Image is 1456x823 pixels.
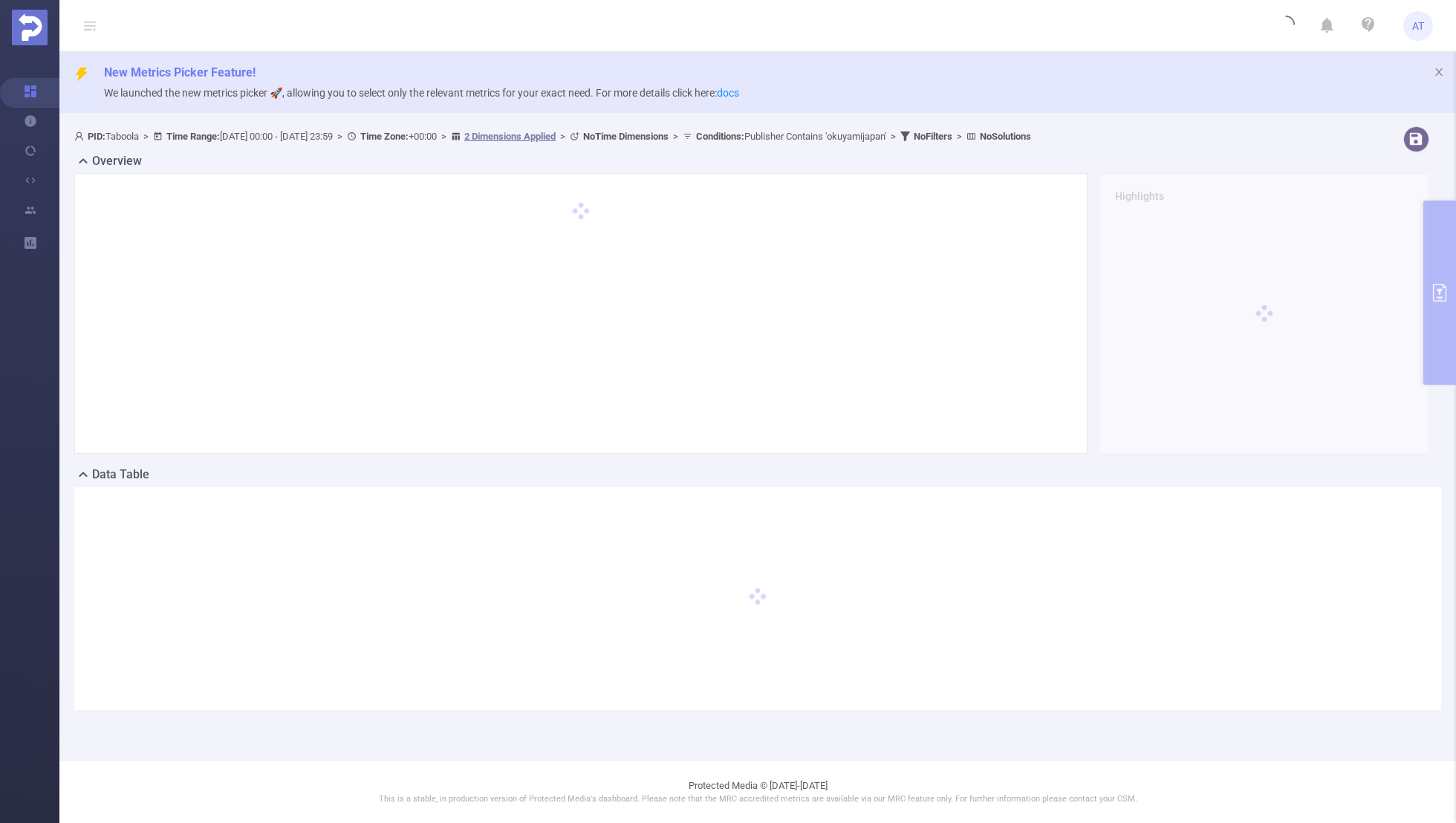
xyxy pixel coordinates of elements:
span: > [669,131,683,142]
a: docs [717,87,739,99]
span: AT [1412,11,1424,41]
span: Taboola [DATE] 00:00 - [DATE] 23:59 +00:00 [74,131,1031,142]
b: PID: [88,131,105,142]
span: New Metrics Picker Feature! [104,65,256,79]
footer: Protected Media © [DATE]-[DATE] [59,760,1456,823]
b: Time Range: [166,131,220,142]
u: 2 Dimensions Applied [464,131,556,142]
b: No Time Dimensions [583,131,669,142]
h2: Overview [92,152,142,170]
span: > [952,131,966,142]
span: Publisher Contains 'okuyamijapan' [696,131,886,142]
i: icon: thunderbolt [74,67,89,82]
b: No Filters [914,131,952,142]
span: > [437,131,451,142]
p: This is a stable, in production version of Protected Media's dashboard. Please note that the MRC ... [97,793,1419,806]
b: No Solutions [980,131,1031,142]
img: Protected Media [12,10,48,45]
i: icon: loading [1277,16,1295,36]
span: > [556,131,570,142]
b: Time Zone: [360,131,409,142]
h2: Data Table [92,466,149,484]
span: > [139,131,153,142]
i: icon: user [74,131,88,141]
span: > [333,131,347,142]
b: Conditions : [696,131,744,142]
span: We launched the new metrics picker 🚀, allowing you to select only the relevant metrics for your e... [104,87,739,99]
span: > [886,131,900,142]
i: icon: close [1434,67,1444,77]
button: icon: close [1434,64,1444,80]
